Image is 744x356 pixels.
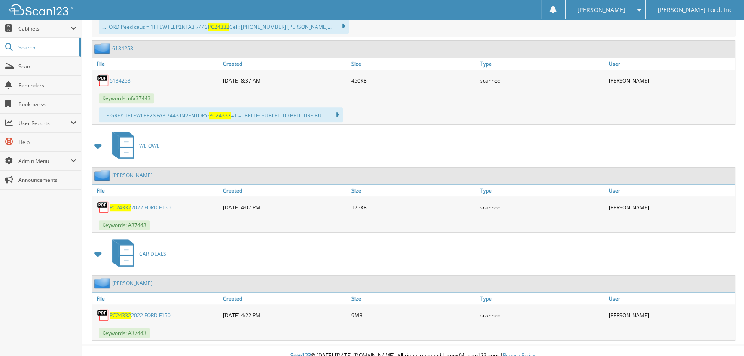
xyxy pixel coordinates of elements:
span: [PERSON_NAME] [577,7,625,12]
a: CAR DEALS [107,237,166,271]
img: PDF.png [97,201,110,214]
span: Cabinets [18,25,70,32]
a: User [607,293,735,304]
img: PDF.png [97,74,110,87]
span: Help [18,138,76,146]
span: Keywords: A37443 [99,328,150,338]
a: PC243322022 FORD F150 [110,204,171,211]
span: [PERSON_NAME] Ford, Inc [658,7,732,12]
span: Search [18,44,75,51]
span: PC24332 [209,112,231,119]
span: CAR DEALS [139,250,166,258]
div: [DATE] 8:37 AM [221,72,349,89]
a: [PERSON_NAME] [112,279,152,287]
a: 6134253 [110,77,131,84]
div: [PERSON_NAME] [607,307,735,324]
div: ...E GREY 1FTEWLEP2NFA3 7443 INVENTORY: #1 =- BELLE: SUBLET TO BELL TIRE BU... [99,107,343,122]
a: Type [478,293,607,304]
div: 9MB [349,307,478,324]
a: User [607,185,735,196]
img: folder2.png [94,278,112,288]
div: scanned [478,199,607,216]
a: File [92,293,221,304]
a: PC243322022 FORD F150 [110,312,171,319]
div: [PERSON_NAME] [607,72,735,89]
span: PC24332 [110,204,131,211]
img: folder2.png [94,170,112,181]
span: User Reports [18,120,70,127]
a: 6134253 [112,45,133,52]
span: PC24332 [208,23,229,31]
a: File [92,185,221,196]
div: scanned [478,307,607,324]
span: WE OWE [139,142,160,150]
a: Type [478,185,607,196]
div: [DATE] 4:07 PM [221,199,349,216]
div: ...FORD Peed caus = 1FTEW1LEP2NFA3 7443 Cell: [PHONE_NUMBER] [PERSON_NAME]... [99,19,349,34]
img: scan123-logo-white.svg [9,4,73,15]
img: folder2.png [94,43,112,54]
div: [PERSON_NAME] [607,199,735,216]
span: Bookmarks [18,101,76,108]
span: Reminders [18,82,76,89]
span: Announcements [18,176,76,184]
a: Created [221,185,349,196]
img: PDF.png [97,309,110,322]
span: Scan [18,63,76,70]
span: Keywords: nfa37443 [99,93,154,103]
a: Size [349,293,478,304]
a: WE OWE [107,129,160,163]
a: Size [349,185,478,196]
a: User [607,58,735,70]
a: Type [478,58,607,70]
div: 450KB [349,72,478,89]
a: Created [221,58,349,70]
div: scanned [478,72,607,89]
a: File [92,58,221,70]
span: Keywords: A37443 [99,220,150,230]
a: Size [349,58,478,70]
a: [PERSON_NAME] [112,172,152,179]
a: Created [221,293,349,304]
span: Admin Menu [18,157,70,165]
div: 175KB [349,199,478,216]
div: [DATE] 4:22 PM [221,307,349,324]
span: PC24332 [110,312,131,319]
